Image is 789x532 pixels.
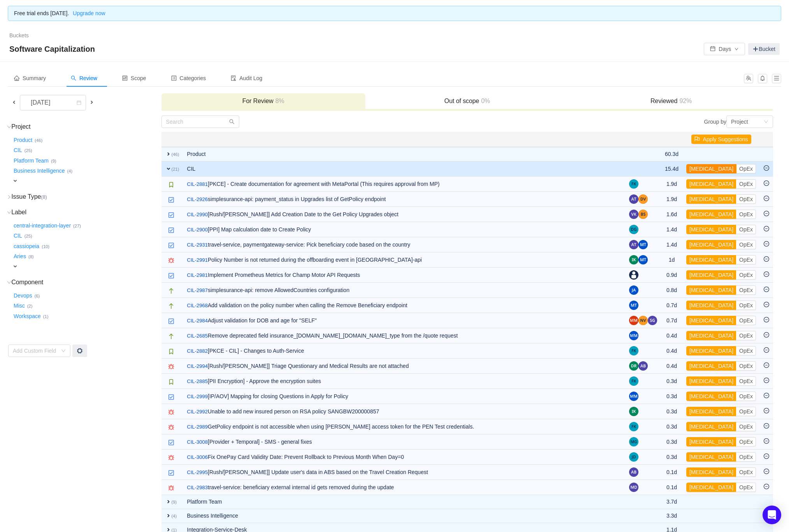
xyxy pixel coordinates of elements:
[736,285,756,295] button: OpEx
[736,452,756,462] button: OpEx
[12,278,161,286] h3: Component
[661,268,682,283] td: 0.9d
[736,225,756,234] button: OpEx
[168,364,174,370] img: 10303
[12,144,25,157] button: CIL
[686,331,736,340] button: [MEDICAL_DATA]
[648,316,657,325] img: SG
[43,314,49,319] small: (1)
[171,75,206,81] span: Categories
[686,483,736,492] button: [MEDICAL_DATA]
[772,74,781,83] button: icon: menu
[183,237,625,252] td: travel-service, paymentgateway-service: Pick beneficiary code based on the country
[61,348,66,354] i: icon: down
[183,328,625,343] td: Remove deprecated field insurance_[DOMAIN_NAME]_[DOMAIN_NAME]_type from the /quote request
[187,241,208,249] a: CIL-2931
[168,439,174,446] img: 10318
[187,256,208,264] a: CIL-2991
[736,392,756,401] button: OpEx
[744,74,753,83] button: icon: team
[13,347,57,355] div: Add Custom Field
[183,283,625,298] td: simplesurance-api: remove AllowedCountries configuration
[661,495,682,509] td: 3.7d
[34,294,40,298] small: (6)
[764,302,769,307] i: icon: minus-circle
[479,98,490,104] span: 0%
[677,98,692,104] span: 92%
[231,75,262,81] span: Audit Log
[764,347,769,353] i: icon: minus-circle
[168,227,174,233] img: 10318
[168,379,174,385] img: 10315
[686,240,736,249] button: [MEDICAL_DATA]
[12,310,43,322] button: Workspace
[686,285,736,295] button: [MEDICAL_DATA]
[183,313,625,328] td: Adjust validation for DOB and age for "SELF"
[187,332,208,340] a: CIL-2685
[187,302,208,310] a: CIL-2968
[686,164,736,173] button: [MEDICAL_DATA]
[168,257,174,264] img: 10303
[187,180,208,188] a: CIL-2881
[736,301,756,310] button: OpEx
[764,393,769,398] i: icon: minus-circle
[736,179,756,189] button: OpEx
[183,177,625,192] td: [PKCE] - Create documentation for agreement with MetaPortal (This requires approval from MP)
[638,194,648,204] img: DV
[736,361,756,371] button: OpEx
[183,434,625,450] td: [Provider + Temporal] - SMS - general fixes
[7,280,11,285] i: icon: down
[629,225,638,234] img: DG
[12,154,51,167] button: Platform Team
[661,419,682,434] td: 0.3d
[168,318,174,324] img: 10318
[168,182,174,188] img: 10315
[661,374,682,389] td: 0.3d
[187,287,208,294] a: CIL-2987
[764,226,769,231] i: icon: minus-circle
[748,43,780,55] a: Bucket
[41,194,47,200] small: (8)
[35,138,42,143] small: (46)
[764,469,769,474] i: icon: minus-circle
[736,483,756,492] button: OpEx
[764,287,769,292] i: icon: minus-circle
[661,207,682,222] td: 1.6d
[686,225,736,234] button: [MEDICAL_DATA]
[165,166,172,172] span: expand
[28,254,34,259] small: (8)
[172,152,179,157] small: (46)
[661,359,682,374] td: 0.4d
[187,484,208,492] a: CIL-2983
[168,394,174,400] img: 10318
[638,240,648,249] img: MT
[122,75,128,81] i: icon: control
[12,219,73,232] button: central-integration-layer
[14,75,46,81] span: Summary
[71,75,97,81] span: Review
[187,211,208,219] a: CIL-2990
[638,210,648,219] img: BS
[764,332,769,338] i: icon: minus-circle
[187,453,208,461] a: CIL-3006
[736,210,756,219] button: OpEx
[73,224,81,228] small: (27)
[12,208,161,216] h3: Label
[629,452,638,462] img: JD
[25,148,32,153] small: (25)
[629,179,638,189] img: FD
[661,298,682,313] td: 0.7d
[629,301,638,310] img: MT
[629,483,638,492] img: MD
[183,495,625,509] td: Platform Team
[187,226,208,234] a: CIL-2900
[731,116,748,128] div: Project
[122,75,146,81] span: Scope
[14,75,19,81] i: icon: home
[171,75,177,81] i: icon: profile
[686,301,736,310] button: [MEDICAL_DATA]
[764,165,769,171] i: icon: minus-circle
[25,95,58,110] div: [DATE]
[187,438,208,446] a: CIL-3008
[686,194,736,204] button: [MEDICAL_DATA]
